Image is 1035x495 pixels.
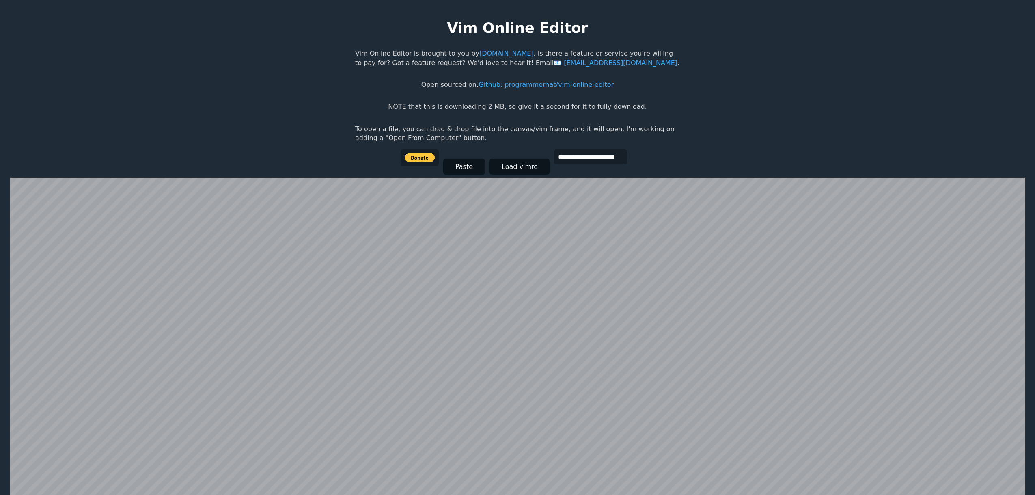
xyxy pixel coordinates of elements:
a: Github: programmerhat/vim-online-editor [479,81,614,89]
p: Vim Online Editor is brought to you by . Is there a feature or service you're willing to pay for?... [355,49,680,67]
button: Paste [443,159,485,175]
a: [DOMAIN_NAME] [479,50,534,57]
p: NOTE that this is downloading 2 MB, so give it a second for it to fully download. [388,102,647,111]
h1: Vim Online Editor [447,18,588,38]
p: To open a file, you can drag & drop file into the canvas/vim frame, and it will open. I'm working... [355,125,680,143]
button: Load vimrc [489,159,550,175]
a: [EMAIL_ADDRESS][DOMAIN_NAME] [554,59,677,67]
p: Open sourced on: [421,80,614,89]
